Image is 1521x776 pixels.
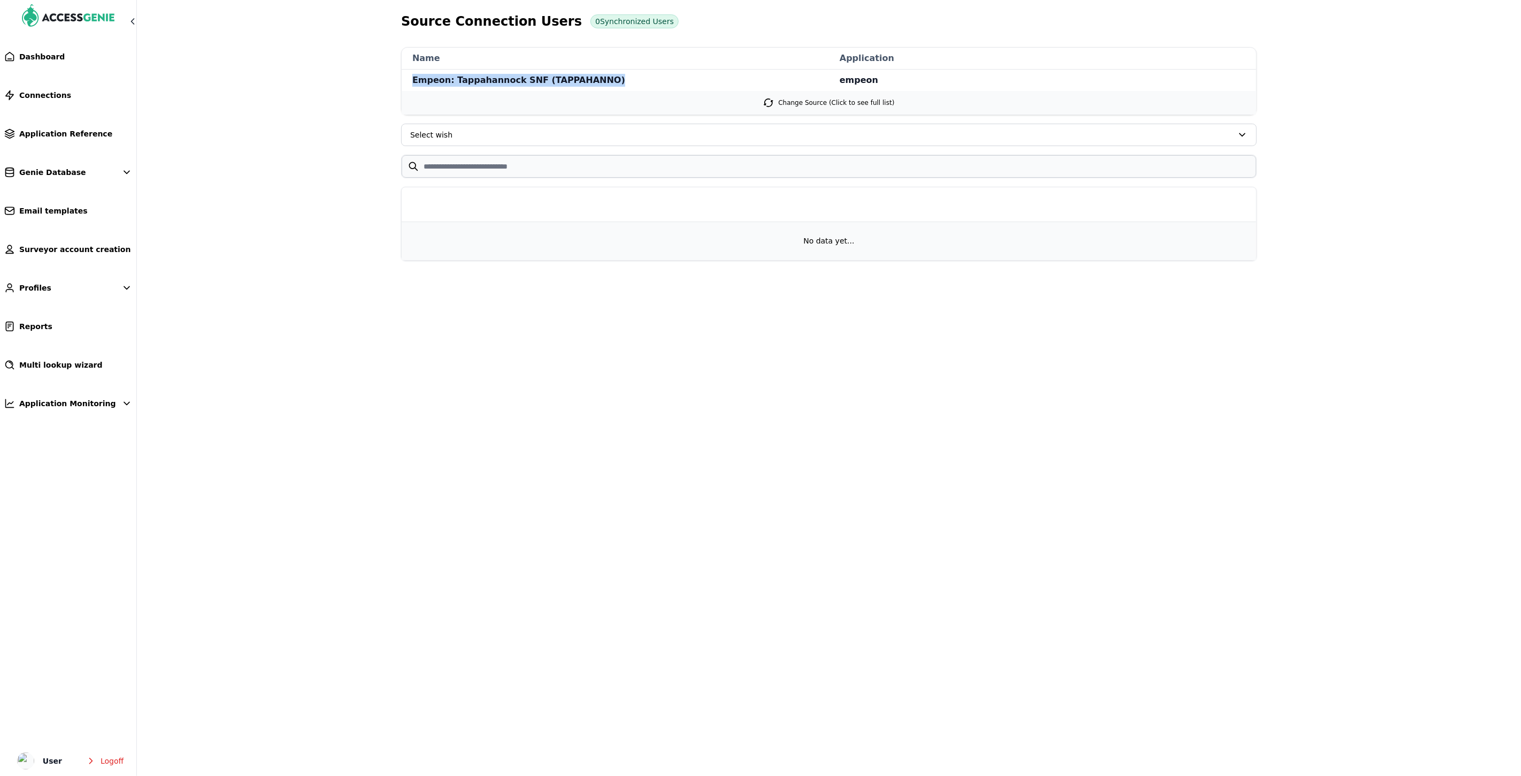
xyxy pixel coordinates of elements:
span: User [43,755,62,767]
div: No data yet... [402,235,1256,246]
span: Dashboard [19,51,65,62]
span: empeon [829,70,1256,91]
span: 0 Synchronized Users [595,16,674,27]
strong: name [402,48,829,70]
span: Connections [19,90,71,101]
span: Application Monitoring [19,398,116,409]
span: Application Reference [19,128,112,139]
span: Multi lookup wizard [19,360,103,370]
img: AccessGenie Logo [21,4,116,30]
span: Profiles [19,283,51,293]
span: Genie Database [19,167,86,178]
span: Select wish [410,130,1233,140]
span: Email templates [19,206,88,216]
h3: Source Connection Users [401,13,582,30]
a: Change Source (Click to see full list) [402,91,1256,115]
span: Surveyor account creation [19,244,130,255]
span: Reports [19,321,52,332]
span: Logoff [101,756,124,766]
button: Logoff [77,750,132,772]
span: Empeon: Tappahannock SNF (TAPPAHANNO) [402,70,829,91]
button: Select wish [401,124,1257,146]
strong: application [829,48,1256,70]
